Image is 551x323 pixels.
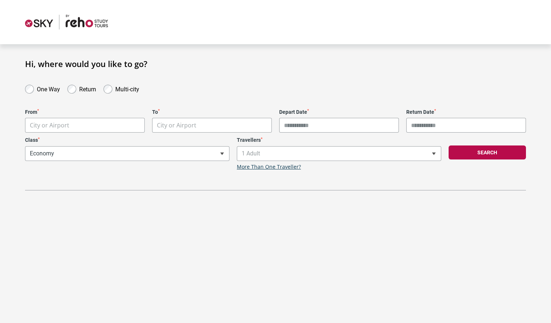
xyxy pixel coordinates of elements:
[25,118,144,133] span: City or Airport
[237,137,441,143] label: Travellers
[449,145,526,159] button: Search
[25,109,145,115] label: From
[25,137,229,143] label: Class
[157,121,196,129] span: City or Airport
[115,84,139,93] label: Multi-city
[152,109,272,115] label: To
[25,118,145,133] span: City or Airport
[237,147,441,161] span: 1 Adult
[37,84,60,93] label: One Way
[406,109,526,115] label: Return Date
[79,84,96,93] label: Return
[25,59,526,69] h1: Hi, where would you like to go?
[279,109,399,115] label: Depart Date
[30,121,69,129] span: City or Airport
[25,147,229,161] span: Economy
[237,146,441,161] span: 1 Adult
[152,118,271,133] span: City or Airport
[237,164,301,170] a: More Than One Traveller?
[25,146,229,161] span: Economy
[152,118,272,133] span: City or Airport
